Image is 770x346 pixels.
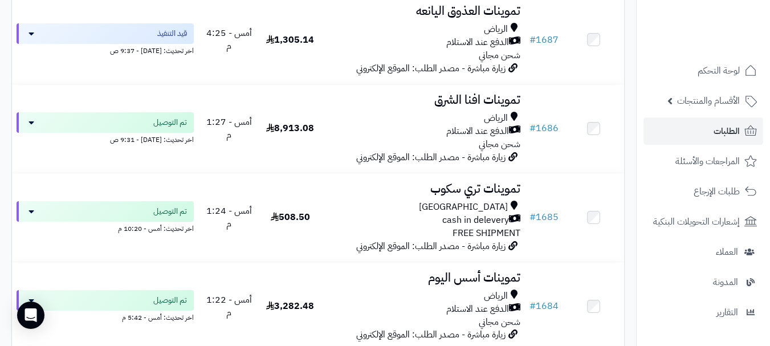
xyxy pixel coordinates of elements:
[446,125,509,138] span: الدفع عند الاستلام
[453,226,520,240] span: FREE SHIPMENT
[325,182,520,196] h3: تموينات تري سكوب
[698,63,740,79] span: لوحة التحكم
[17,133,194,145] div: اخر تحديث: [DATE] - 9:31 ص
[325,5,520,18] h3: تموينات العذوق اليانعه
[484,112,508,125] span: الرياض
[529,299,559,313] a: #1684
[206,204,252,231] span: أمس - 1:24 م
[643,178,763,205] a: طلبات الإرجاع
[356,239,506,253] span: زيارة مباشرة - مصدر الطلب: الموقع الإلكتروني
[529,210,559,224] a: #1685
[419,201,508,214] span: [GEOGRAPHIC_DATA]
[643,268,763,296] a: المدونة
[716,244,738,260] span: العملاء
[643,117,763,145] a: الطلبات
[692,32,759,56] img: logo-2.png
[484,290,508,303] span: الرياض
[271,210,310,224] span: 508.50
[356,150,506,164] span: زيارة مباشرة - مصدر الطلب: الموقع الإلكتروني
[266,121,314,135] span: 8,913.08
[17,311,194,323] div: اخر تحديث: أمس - 5:42 م
[356,62,506,75] span: زيارة مباشرة - مصدر الطلب: الموقع الإلكتروني
[643,148,763,175] a: المراجعات والأسئلة
[643,299,763,326] a: التقارير
[643,238,763,266] a: العملاء
[17,302,44,329] div: Open Intercom Messenger
[157,28,187,39] span: قيد التنفيذ
[206,26,252,53] span: أمس - 4:25 م
[446,36,509,49] span: الدفع عند الاستلام
[653,214,740,230] span: إشعارات التحويلات البنكية
[529,210,536,224] span: #
[479,48,520,62] span: شحن مجاني
[675,153,740,169] span: المراجعات والأسئلة
[206,115,252,142] span: أمس - 1:27 م
[153,117,187,128] span: تم التوصيل
[716,304,738,320] span: التقارير
[206,293,252,320] span: أمس - 1:22 م
[643,57,763,84] a: لوحة التحكم
[713,274,738,290] span: المدونة
[153,295,187,306] span: تم التوصيل
[529,121,559,135] a: #1686
[643,208,763,235] a: إشعارات التحويلات البنكية
[479,315,520,329] span: شحن مجاني
[484,23,508,36] span: الرياض
[529,33,559,47] a: #1687
[529,299,536,313] span: #
[153,206,187,217] span: تم التوصيل
[325,93,520,107] h3: تموينات افنا الشرق
[17,222,194,234] div: اخر تحديث: أمس - 10:20 م
[694,184,740,200] span: طلبات الإرجاع
[714,123,740,139] span: الطلبات
[325,271,520,284] h3: تموينات أسس اليوم
[677,93,740,109] span: الأقسام والمنتجات
[266,299,314,313] span: 3,282.48
[479,137,520,151] span: شحن مجاني
[529,121,536,135] span: #
[529,33,536,47] span: #
[266,33,314,47] span: 1,305.14
[446,303,509,316] span: الدفع عند الاستلام
[442,214,509,227] span: cash in delevery
[17,44,194,56] div: اخر تحديث: [DATE] - 9:37 ص
[356,328,506,341] span: زيارة مباشرة - مصدر الطلب: الموقع الإلكتروني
